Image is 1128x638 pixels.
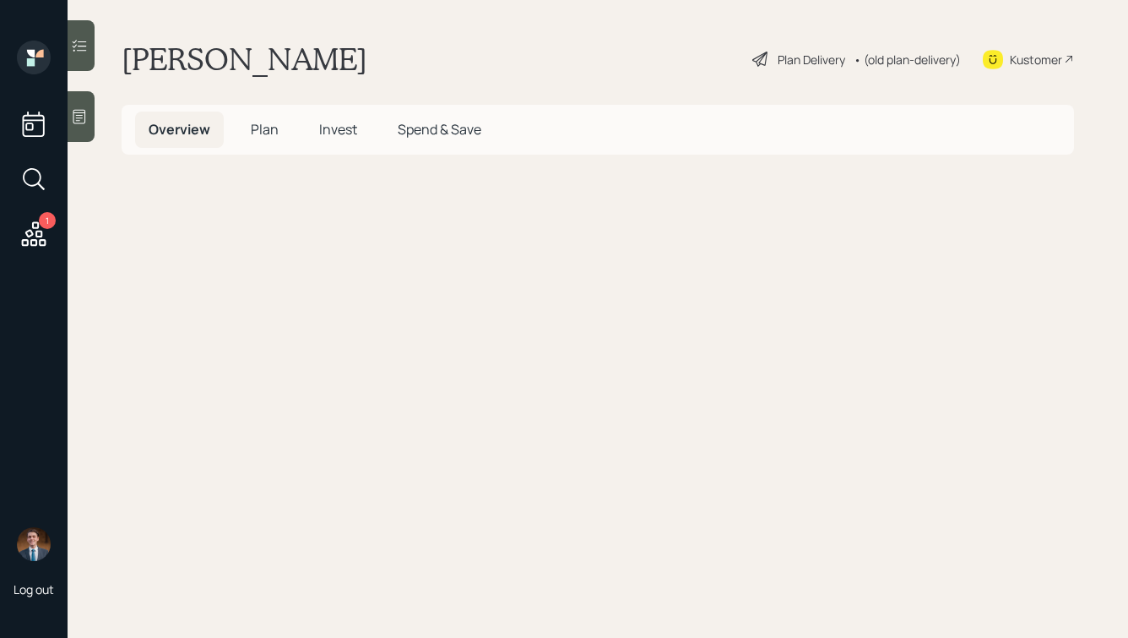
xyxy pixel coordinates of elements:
span: Overview [149,120,210,139]
div: • (old plan-delivery) [854,51,961,68]
div: 1 [39,212,56,229]
span: Spend & Save [398,120,481,139]
div: Kustomer [1010,51,1062,68]
img: hunter_neumayer.jpg [17,527,51,561]
span: Invest [319,120,357,139]
span: Plan [251,120,279,139]
div: Log out [14,581,54,597]
h1: [PERSON_NAME] [122,41,367,78]
div: Plan Delivery [778,51,845,68]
